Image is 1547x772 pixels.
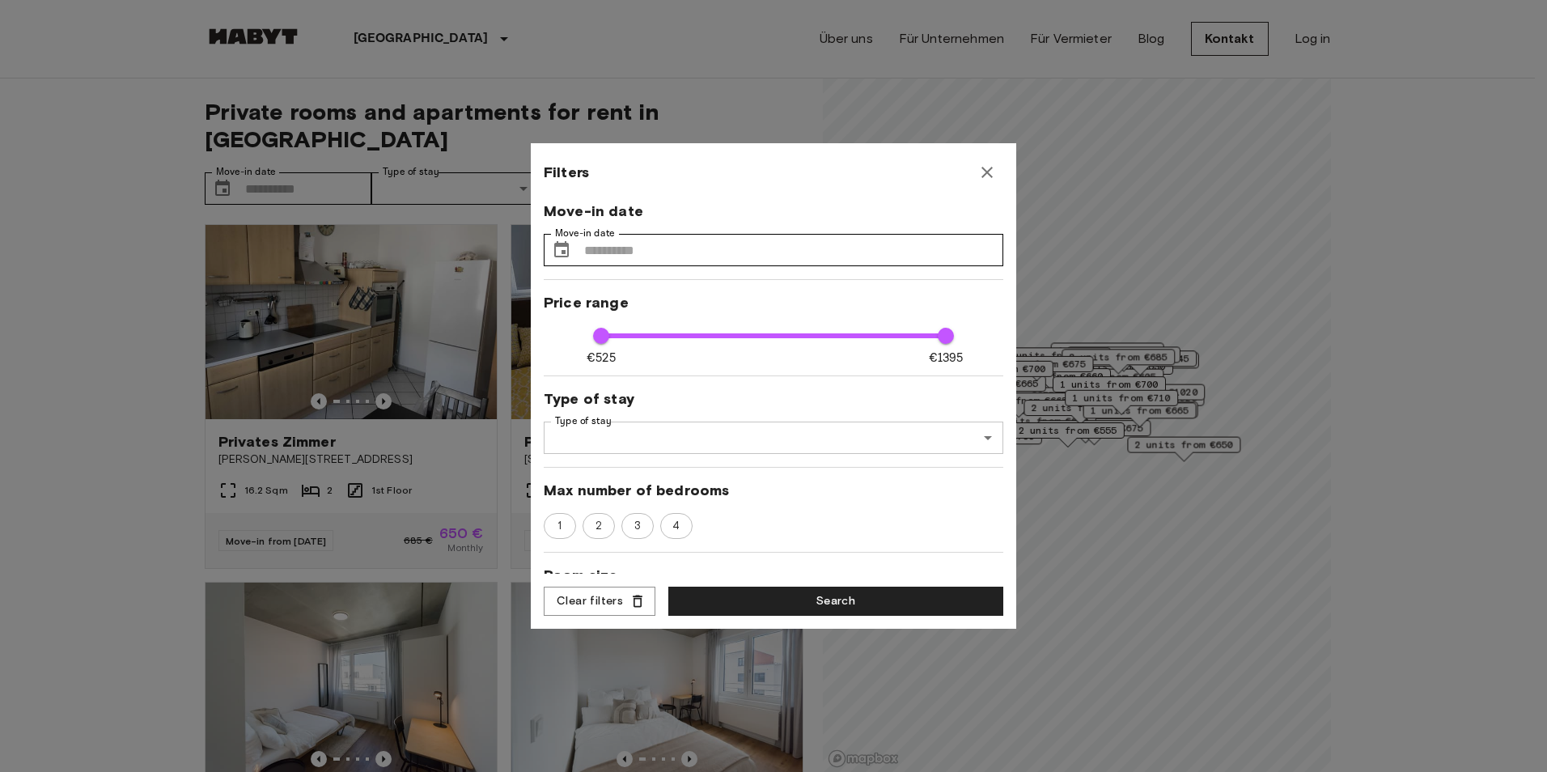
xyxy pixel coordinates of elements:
span: €1395 [929,350,964,367]
span: 4 [663,518,689,534]
button: Search [668,587,1003,617]
span: Move-in date [544,201,1003,221]
span: 1 [549,518,570,534]
span: Max number of bedrooms [544,481,1003,500]
label: Type of stay [555,414,612,428]
button: Choose date [545,234,578,266]
span: €525 [587,350,616,367]
span: Room size [544,566,1003,585]
span: Price range [544,293,1003,312]
span: 2 [587,518,611,534]
label: Move-in date [555,227,615,240]
div: 2 [583,513,615,539]
span: 3 [625,518,650,534]
div: 3 [621,513,654,539]
span: Type of stay [544,389,1003,409]
button: Clear filters [544,587,655,617]
span: Filters [544,163,589,182]
div: 4 [660,513,693,539]
div: 1 [544,513,576,539]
